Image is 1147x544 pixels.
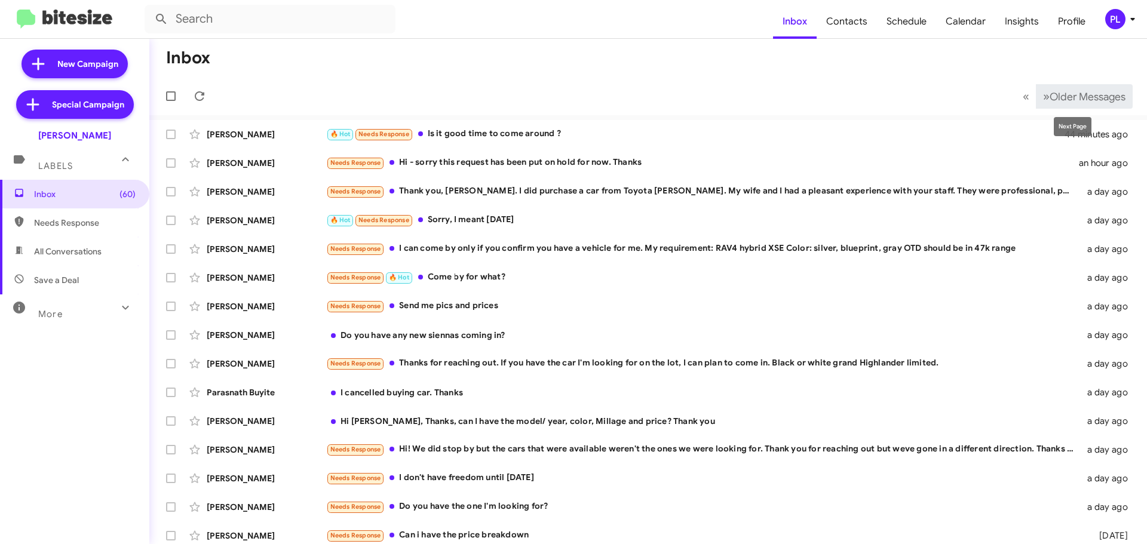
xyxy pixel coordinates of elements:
[207,128,326,140] div: [PERSON_NAME]
[326,386,1080,398] div: I cancelled buying car. Thanks
[207,157,326,169] div: [PERSON_NAME]
[1080,214,1137,226] div: a day ago
[1080,530,1137,542] div: [DATE]
[1080,300,1137,312] div: a day ago
[207,501,326,513] div: [PERSON_NAME]
[145,5,395,33] input: Search
[34,274,79,286] span: Save a Deal
[1050,90,1125,103] span: Older Messages
[1080,444,1137,456] div: a day ago
[330,359,381,367] span: Needs Response
[817,4,877,39] a: Contacts
[16,90,134,119] a: Special Campaign
[326,271,1080,284] div: Come by for what?
[326,356,1080,370] div: Thanks for reaching out. If you have the car I'm looking for on the lot, I can plan to come in. B...
[207,272,326,284] div: [PERSON_NAME]
[326,442,1080,456] div: Hi! We did stop by but the cars that were available weren't the ones we were looking for. Thank y...
[330,474,381,482] span: Needs Response
[1023,89,1029,104] span: «
[1080,272,1137,284] div: a day ago
[326,127,1066,141] div: Is it good time to come around ?
[330,130,351,138] span: 🔥 Hot
[330,159,381,167] span: Needs Response
[207,243,326,255] div: [PERSON_NAME]
[358,216,409,224] span: Needs Response
[38,161,73,171] span: Labels
[207,444,326,456] div: [PERSON_NAME]
[326,415,1080,427] div: Hi [PERSON_NAME], Thanks, can I have the model/ year, color, Millage and price? Thank you
[166,48,210,67] h1: Inbox
[38,309,63,319] span: More
[330,531,381,539] span: Needs Response
[207,415,326,427] div: [PERSON_NAME]
[52,99,124,110] span: Special Campaign
[326,329,1080,341] div: Do you have any new siennas coming in?
[1036,84,1133,109] button: Next
[34,188,136,200] span: Inbox
[326,471,1080,485] div: I don't have freedom until [DATE]
[995,4,1048,39] a: Insights
[1080,386,1137,398] div: a day ago
[326,213,1080,227] div: Sorry, I meant [DATE]
[773,4,817,39] a: Inbox
[207,186,326,198] div: [PERSON_NAME]
[1079,157,1137,169] div: an hour ago
[326,242,1080,256] div: I can come by only if you confirm you have a vehicle for me. My requirement: RAV4 hybrid XSE Colo...
[330,245,381,253] span: Needs Response
[22,50,128,78] a: New Campaign
[326,185,1080,198] div: Thank you, [PERSON_NAME]. I did purchase a car from Toyota [PERSON_NAME]. My wife and I had a ple...
[1066,128,1137,140] div: 44 minutes ago
[207,300,326,312] div: [PERSON_NAME]
[1054,117,1091,136] div: Next Page
[1043,89,1050,104] span: »
[207,329,326,341] div: [PERSON_NAME]
[1080,186,1137,198] div: a day ago
[330,445,381,453] span: Needs Response
[1105,9,1125,29] div: PL
[326,299,1080,313] div: Send me pics and prices
[34,245,102,257] span: All Conversations
[119,188,136,200] span: (60)
[207,386,326,398] div: Parasnath Buyite
[330,302,381,310] span: Needs Response
[358,130,409,138] span: Needs Response
[1080,501,1137,513] div: a day ago
[38,130,111,142] div: [PERSON_NAME]
[326,156,1079,170] div: Hi - sorry this request has been put on hold for now. Thanks
[1080,243,1137,255] div: a day ago
[1048,4,1095,39] a: Profile
[326,500,1080,514] div: Do you have the one I'm looking for?
[1080,358,1137,370] div: a day ago
[936,4,995,39] a: Calendar
[207,472,326,484] div: [PERSON_NAME]
[34,217,136,229] span: Needs Response
[1080,329,1137,341] div: a day ago
[1095,9,1134,29] button: PL
[877,4,936,39] a: Schedule
[389,273,409,281] span: 🔥 Hot
[1016,84,1133,109] nav: Page navigation example
[330,503,381,511] span: Needs Response
[326,528,1080,542] div: Can i have the price breakdown
[57,58,118,70] span: New Campaign
[1080,415,1137,427] div: a day ago
[1016,84,1036,109] button: Previous
[330,216,351,224] span: 🔥 Hot
[207,358,326,370] div: [PERSON_NAME]
[207,214,326,226] div: [PERSON_NAME]
[330,273,381,281] span: Needs Response
[1080,472,1137,484] div: a day ago
[207,530,326,542] div: [PERSON_NAME]
[330,188,381,195] span: Needs Response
